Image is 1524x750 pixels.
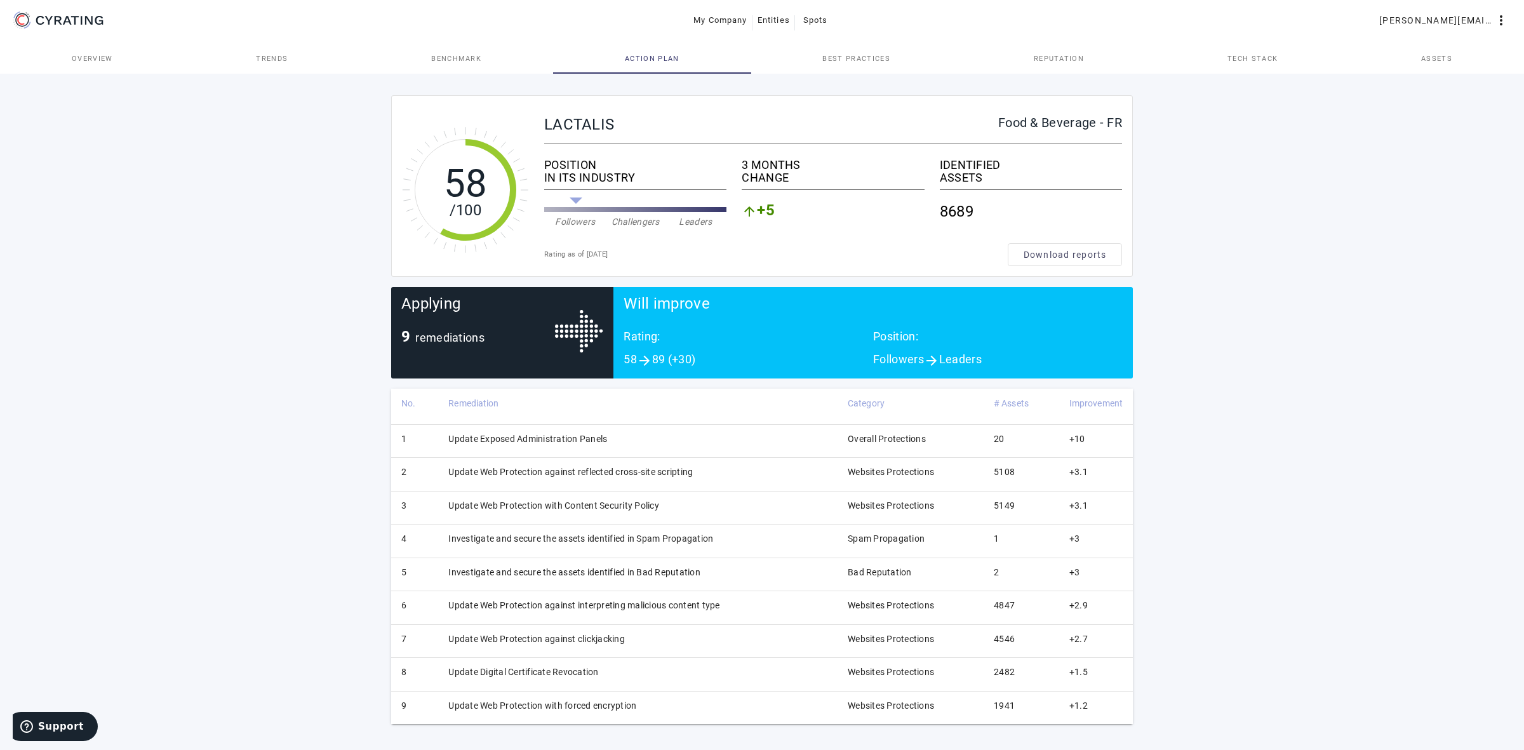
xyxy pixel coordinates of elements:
button: Download reports [1008,243,1122,266]
td: +3.1 [1059,458,1133,491]
div: 3 MONTHS [742,159,924,171]
span: Entities [758,10,790,30]
mat-icon: arrow_forward [637,353,652,368]
span: +5 [757,204,775,219]
td: +3 [1059,558,1133,591]
td: 5108 [984,458,1059,491]
td: 1 [391,424,438,457]
td: Websites Protections [838,624,984,657]
td: Update Digital Certificate Revocation [438,658,838,691]
span: Reputation [1034,55,1084,62]
td: 1941 [984,691,1059,724]
td: 4546 [984,624,1059,657]
tspan: /100 [450,201,481,219]
g: CYRATING [36,16,104,25]
td: +1.5 [1059,658,1133,691]
th: No. [391,389,438,424]
span: Download reports [1024,248,1107,261]
button: [PERSON_NAME][EMAIL_ADDRESS][DOMAIN_NAME] [1374,9,1514,32]
div: CHANGE [742,171,924,184]
td: 20 [984,424,1059,457]
td: Update Web Protection against reflected cross-site scripting [438,458,838,491]
td: 9 [391,691,438,724]
span: Tech Stack [1227,55,1278,62]
td: Websites Protections [838,691,984,724]
th: # Assets [984,389,1059,424]
button: Entities [752,9,795,32]
tspan: 58 [444,161,488,206]
td: 5149 [984,491,1059,524]
span: remediations [415,331,485,344]
td: Spam Propagation [838,525,984,558]
td: Update Web Protection with forced encryption [438,691,838,724]
td: 2482 [984,658,1059,691]
div: Rating: [624,330,873,353]
div: Applying [401,297,555,330]
div: 8689 [940,195,1122,228]
td: Websites Protections [838,591,984,624]
td: Update Exposed Administration Panels [438,424,838,457]
div: IDENTIFIED [940,159,1122,171]
td: +10 [1059,424,1133,457]
div: 58 89 (+30) [624,353,873,368]
span: My Company [693,10,747,30]
div: Will improve [624,297,1123,330]
span: Assets [1421,55,1452,62]
button: My Company [688,9,752,32]
button: Spots [795,9,836,32]
td: 2 [984,558,1059,591]
td: 8 [391,658,438,691]
td: Update Web Protection against interpreting malicious content type [438,591,838,624]
td: +3 [1059,525,1133,558]
td: 4847 [984,591,1059,624]
td: Overall Protections [838,424,984,457]
td: Update Web Protection against clickjacking [438,624,838,657]
td: 6 [391,591,438,624]
mat-icon: arrow_upward [742,204,757,219]
span: Spots [803,10,828,30]
td: Investigate and secure the assets identified in Spam Propagation [438,525,838,558]
div: ASSETS [940,171,1122,184]
div: LACTALIS [544,116,998,133]
span: Best practices [822,55,890,62]
td: 1 [984,525,1059,558]
div: IN ITS INDUSTRY [544,171,726,184]
td: +1.2 [1059,691,1133,724]
div: POSITION [544,159,726,171]
td: +3.1 [1059,491,1133,524]
td: 5 [391,558,438,591]
span: [PERSON_NAME][EMAIL_ADDRESS][DOMAIN_NAME] [1379,10,1494,30]
td: +2.7 [1059,624,1133,657]
span: Overview [72,55,113,62]
td: 3 [391,491,438,524]
td: Investigate and secure the assets identified in Bad Reputation [438,558,838,591]
th: Remediation [438,389,838,424]
iframe: Opens a widget where you can find more information [13,712,98,744]
td: Update Web Protection with Content Security Policy [438,491,838,524]
td: Websites Protections [838,491,984,524]
span: 9 [401,328,410,345]
th: Category [838,389,984,424]
td: Websites Protections [838,458,984,491]
td: +2.9 [1059,591,1133,624]
mat-icon: arrow_forward [924,353,939,368]
span: Trends [256,55,288,62]
mat-icon: more_vert [1494,13,1509,28]
div: Followers [545,215,605,228]
div: Food & Beverage - FR [998,116,1122,129]
div: Leaders [665,215,726,228]
td: Websites Protections [838,658,984,691]
td: 4 [391,525,438,558]
span: Action Plan [625,55,679,62]
th: Improvement [1059,389,1133,424]
div: Followers Leaders [873,353,1123,368]
span: Benchmark [431,55,481,62]
td: 2 [391,458,438,491]
td: 7 [391,624,438,657]
td: Bad Reputation [838,558,984,591]
div: Position: [873,330,1123,353]
div: Challengers [605,215,665,228]
div: Rating as of [DATE] [544,248,1008,261]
